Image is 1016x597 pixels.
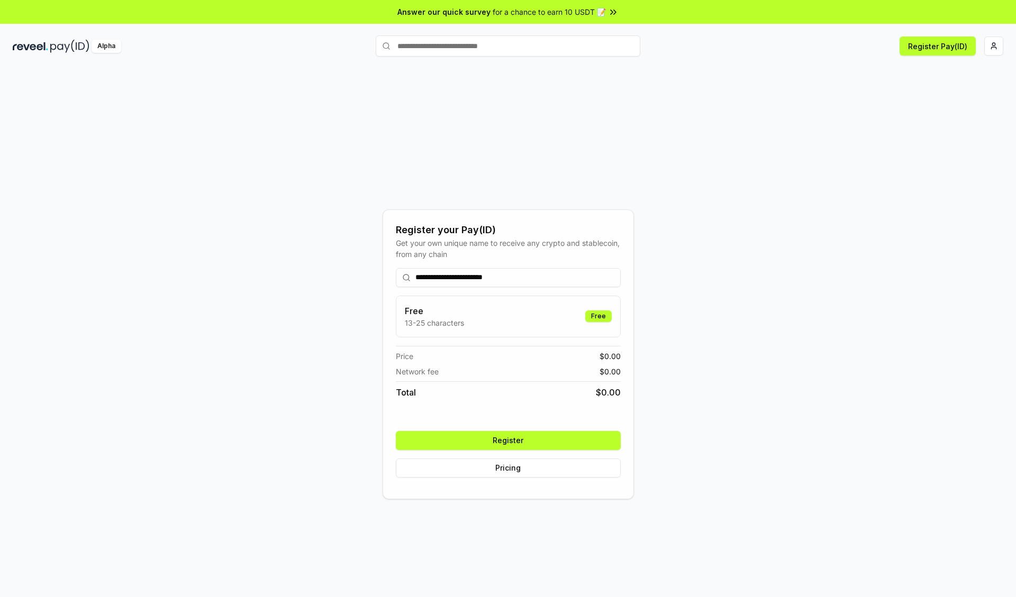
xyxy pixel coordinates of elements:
[396,351,413,362] span: Price
[50,40,89,53] img: pay_id
[600,351,621,362] span: $ 0.00
[600,366,621,377] span: $ 0.00
[596,386,621,399] span: $ 0.00
[585,310,612,322] div: Free
[396,386,416,399] span: Total
[396,458,621,477] button: Pricing
[396,223,621,237] div: Register your Pay(ID)
[92,40,121,53] div: Alpha
[493,6,606,17] span: for a chance to earn 10 USDT 📝
[396,237,621,260] div: Get your own unique name to receive any crypto and stablecoin, from any chain
[405,317,464,328] p: 13-25 characters
[900,36,976,56] button: Register Pay(ID)
[405,305,464,317] h3: Free
[396,431,621,450] button: Register
[13,40,48,53] img: reveel_dark
[397,6,491,17] span: Answer our quick survey
[396,366,439,377] span: Network fee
